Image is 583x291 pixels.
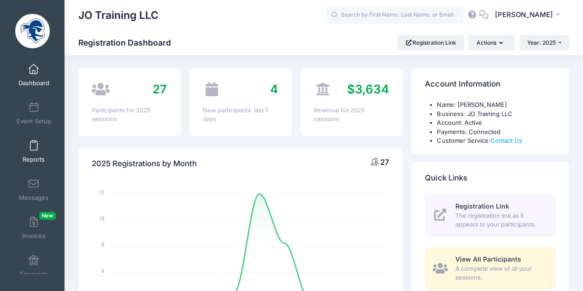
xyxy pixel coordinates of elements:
span: Year: 2025 [527,39,556,46]
a: InvoicesNew [12,212,56,244]
span: Dashboard [18,79,49,87]
div: Participants for 2025 sessions [92,106,167,124]
tspan: 9 [101,240,105,248]
h1: Registration Dashboard [78,38,179,47]
input: Search by First Name, Last Name, or Email... [325,6,464,24]
span: Registration Link [455,202,509,210]
button: Year: 2025 [519,35,569,51]
span: Invoices [22,232,46,240]
li: Name: [PERSON_NAME] [437,100,556,110]
span: 27 [153,82,167,96]
div: Revenue for 2025 sessions [314,106,389,124]
button: [PERSON_NAME] [489,5,569,26]
a: View All Participants A complete view of all your sessions. [425,247,556,290]
img: JO Training LLC [15,14,50,48]
li: Payments: Connected [437,128,556,137]
span: Financials [20,270,48,278]
h4: 2025 Registrations by Month [92,151,197,177]
span: A complete view of all your sessions. [455,264,545,282]
h4: Quick Links [425,165,467,191]
a: Event Setup [12,97,56,129]
a: Financials [12,250,56,282]
span: 4 [270,82,278,96]
li: Account: Active [437,118,556,128]
span: Event Setup [17,117,51,125]
span: The registration link as it appears to your participants. [455,211,545,229]
tspan: 13 [100,215,105,222]
a: Reports [12,135,56,168]
a: Registration Link The registration link as it appears to your participants. [425,194,556,237]
span: Messages [19,194,48,202]
h1: JO Training LLC [78,5,159,26]
span: New [39,212,56,220]
span: 27 [380,157,389,167]
span: [PERSON_NAME] [495,10,553,20]
tspan: 4 [101,267,105,274]
a: Messages [12,174,56,206]
tspan: 17 [100,188,105,196]
div: New participants: last 7 days [203,106,278,124]
a: Dashboard [12,59,56,91]
span: View All Participants [455,255,521,263]
a: Contact Us [490,137,522,144]
span: Reports [23,156,45,163]
a: Registration Link [397,35,464,51]
h4: Account Information [425,71,500,98]
li: Customer Service: [437,136,556,145]
span: $3,634 [347,82,389,96]
li: Business: JO Training LLC [437,110,556,119]
button: Actions [468,35,514,51]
